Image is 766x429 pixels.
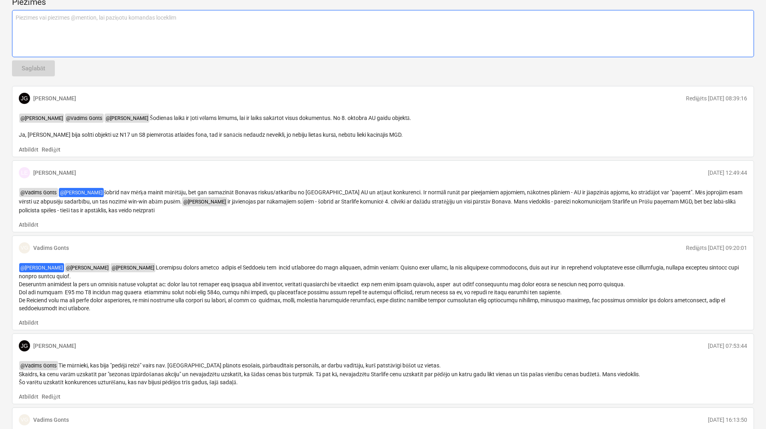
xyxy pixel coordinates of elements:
button: Atbildēt [19,319,38,327]
span: @ Vadims Gonts [19,188,58,197]
iframe: Chat Widget [726,391,766,429]
span: ir jāvienojas par nākamajiem soļiem - šobrīd ar Starlife komunicē 4. cilvēki ar dažādu stratēģiju... [19,198,737,214]
p: Rediģēts [DATE] 09:20:01 [686,244,747,252]
span: šobrīd nav mērķa mainīt mūrētāju, bet gan samazināt Bonavas riskus/atkarību no [GEOGRAPHIC_DATA] ... [19,189,744,205]
div: Lāsma Erharde [19,167,30,178]
button: Atbildēt [19,146,38,154]
span: LE [21,170,28,176]
button: Rediģēt [42,146,60,154]
p: Vadims Gonts [33,416,69,424]
button: Atbildēt [19,221,38,229]
span: JG [21,343,28,349]
span: JG [21,95,28,102]
p: [DATE] 12:49:44 [708,169,747,177]
p: [PERSON_NAME] [33,94,76,102]
span: @ [PERSON_NAME] [19,263,64,272]
span: @ Vadims Gonts [65,114,104,123]
span: VG [20,245,28,251]
p: [DATE] 16:13:50 [708,416,747,424]
span: VG [20,417,28,423]
span: @ [PERSON_NAME] [105,114,149,123]
button: Rediģēt [42,393,60,401]
button: Atbildēt [19,393,38,401]
span: Loremipsu dolors ametco adipis el Seddoeiu tem incid utlaboree do magn aliquaen, admin veniam: Qu... [19,264,740,311]
span: Šodienas laikā ir ļoti vēlams lēmums, lai ir laiks sakārtot visus dokumentus. No 8. oktobra AU ga... [19,115,414,138]
div: Vadims Gonts [19,414,30,425]
p: [PERSON_NAME] [33,342,76,350]
span: @ [PERSON_NAME] [19,114,64,123]
div: Jānis Grāmatnieks [19,340,30,351]
span: @ [PERSON_NAME] [111,263,155,272]
p: [DATE] 07:53:44 [708,342,747,350]
span: @ [PERSON_NAME] [65,263,110,272]
span: @ [PERSON_NAME] [59,188,104,197]
p: [PERSON_NAME] [33,169,76,177]
span: @ Vadims Gonts [19,361,58,370]
p: Rediģēts [DATE] 08:39:16 [686,94,747,102]
div: Vadims Gonts [19,242,30,253]
p: Vadims Gonts [33,244,69,252]
div: Jānis Grāmatnieks [19,93,30,104]
span: Tie mūrnieki, kas bija "pedējā reizē" vairs nav. [GEOGRAPHIC_DATA] plānots esošais, pārbaudītais ... [19,362,640,385]
span: @ [PERSON_NAME] [182,197,227,206]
